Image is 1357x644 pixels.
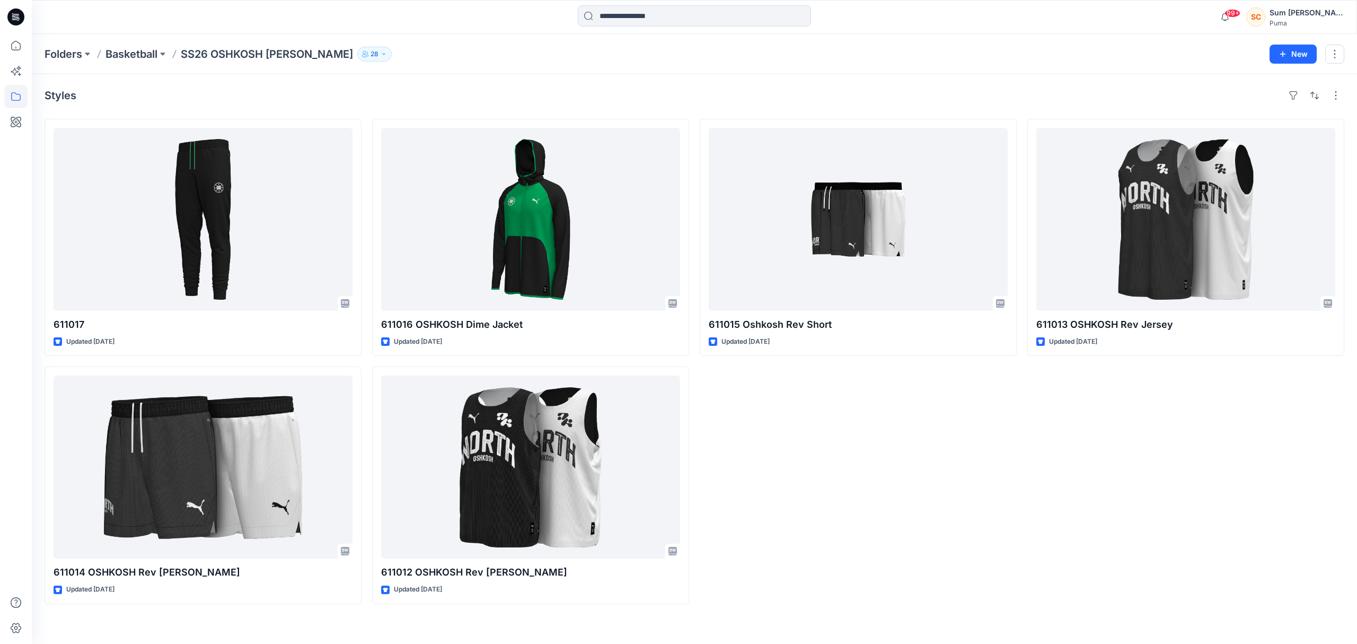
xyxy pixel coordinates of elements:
p: Updated [DATE] [66,336,114,347]
a: Folders [45,47,82,62]
a: 611014 OSHKOSH Rev Jersey Jr [54,376,353,559]
p: 611013 OSHKOSH Rev Jersey [1036,317,1335,332]
a: 611016 OSHKOSH Dime Jacket [381,128,680,311]
h4: Styles [45,89,76,102]
a: 611015 Oshkosh Rev Short [709,128,1008,311]
button: New [1270,45,1317,64]
p: 28 [371,48,378,60]
div: Puma [1270,19,1344,27]
p: SS26 OSHKOSH [PERSON_NAME] [181,47,353,62]
p: Updated [DATE] [394,584,442,595]
span: 99+ [1224,9,1240,18]
p: 611016 OSHKOSH Dime Jacket [381,317,680,332]
button: 28 [357,47,392,62]
p: 611017 [54,317,353,332]
a: Basketball [105,47,157,62]
p: 611014 OSHKOSH Rev [PERSON_NAME] [54,565,353,580]
p: 611012 OSHKOSH Rev [PERSON_NAME] [381,565,680,580]
a: 611017 [54,128,353,311]
p: 611015 Oshkosh Rev Short [709,317,1008,332]
p: Updated [DATE] [394,336,442,347]
p: Updated [DATE] [1049,336,1097,347]
a: 611012 OSHKOSH Rev Jersey Jr [381,376,680,559]
div: Sum [PERSON_NAME] [1270,6,1344,19]
div: SC [1246,7,1265,27]
a: 611013 OSHKOSH Rev Jersey [1036,128,1335,311]
p: Updated [DATE] [721,336,770,347]
p: Updated [DATE] [66,584,114,595]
